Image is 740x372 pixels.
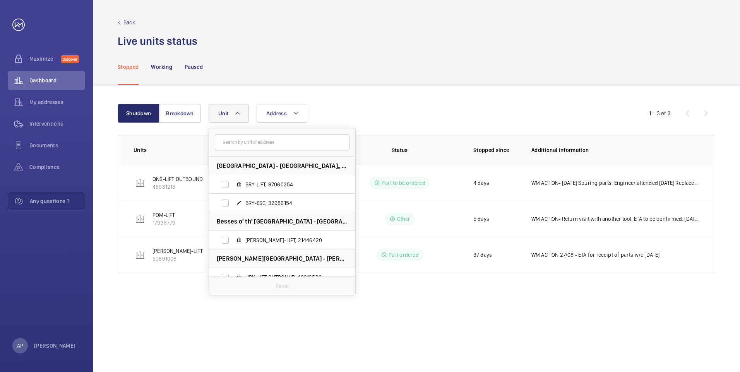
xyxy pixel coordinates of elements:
input: Search by unit or address [215,134,349,150]
button: Shutdown [118,104,159,123]
button: Breakdown [159,104,201,123]
p: Additional information [531,146,699,154]
p: Reset [276,282,289,290]
button: Unit [209,104,249,123]
p: WM ACTION 27/08 - ETA for receipt of parts w/c [DATE] [531,251,660,259]
button: Address [257,104,307,123]
p: 5 days [473,215,489,223]
p: Back [123,19,135,26]
p: Part to be ordered [382,179,425,187]
p: Part ordered [389,251,419,259]
p: 4 days [473,179,489,187]
p: 17938779 [152,219,175,227]
p: 37 days [473,251,492,259]
span: Unit [218,110,228,116]
span: BRY-ESC, 32986154 [245,199,335,207]
p: [PERSON_NAME]-LIFT [152,247,203,255]
span: Address [266,110,287,116]
p: WM ACTION- Return visit with another tool. ETA to be confirmed. [DATE] [531,215,699,223]
p: Stopped since [473,146,519,154]
p: AP [17,342,23,350]
span: [GEOGRAPHIC_DATA] - [GEOGRAPHIC_DATA],, [GEOGRAPHIC_DATA] [217,162,348,170]
p: POM-LIFT [152,211,175,219]
p: Other [397,215,410,223]
span: [PERSON_NAME][GEOGRAPHIC_DATA] - [PERSON_NAME][GEOGRAPHIC_DATA] [217,254,348,263]
p: QNS-LIFT OUTBOUND [152,175,203,183]
span: Compliance [29,163,85,171]
span: Maximize [29,55,61,63]
span: Any questions ? [30,197,85,205]
span: [PERSON_NAME]-LIFT, 21446420 [245,236,335,244]
div: 1 – 3 of 3 [649,109,671,117]
h1: Live units status [118,34,197,48]
span: BRY-LIFT, 97060254 [245,181,335,188]
span: Documents [29,142,85,149]
p: Stopped [118,63,139,71]
p: 50691008 [152,255,203,263]
span: HPK-LIFT OUTBOUND, 48313536 [245,273,335,281]
p: WM ACTION- [DATE] Souring parts. Engineer attended [DATE] Replacement parts required [531,179,699,187]
span: My addresses [29,98,85,106]
p: Units [134,146,216,154]
p: Paused [185,63,203,71]
p: Working [151,63,172,71]
p: [PERSON_NAME] [34,342,76,350]
p: 48931218 [152,183,203,191]
p: Status [344,146,455,154]
span: Discover [61,55,79,63]
span: Interventions [29,120,85,128]
img: elevator.svg [135,178,145,188]
span: Besses o' th' [GEOGRAPHIC_DATA] - [GEOGRAPHIC_DATA] o' [GEOGRAPHIC_DATA],, [GEOGRAPHIC_DATA] [217,217,348,225]
img: elevator.svg [135,250,145,259]
img: elevator.svg [135,214,145,224]
span: Dashboard [29,77,85,84]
